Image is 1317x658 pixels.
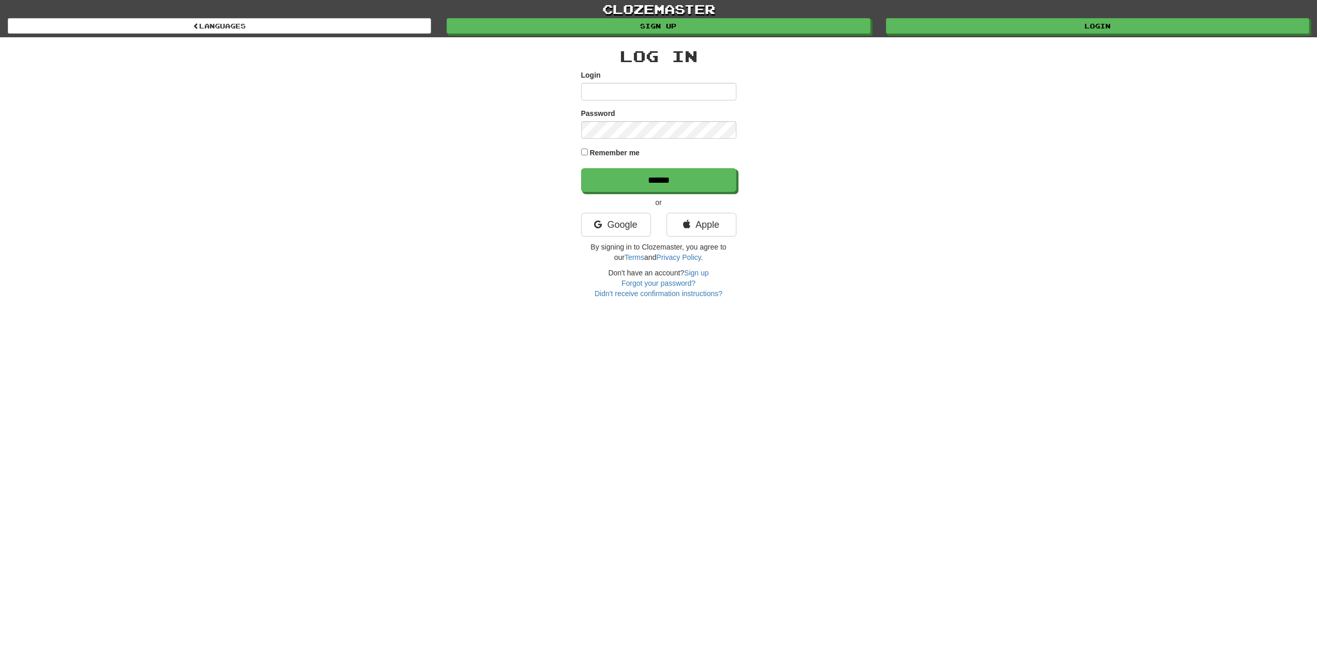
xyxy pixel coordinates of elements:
a: Sign up [684,269,708,277]
a: Didn't receive confirmation instructions? [595,289,722,298]
a: Apple [667,213,736,237]
a: Forgot your password? [621,279,696,287]
a: Languages [8,18,431,34]
a: Login [886,18,1309,34]
div: Don't have an account? [581,268,736,299]
p: or [581,197,736,208]
h2: Log In [581,48,736,65]
label: Password [581,108,615,119]
label: Remember me [589,148,640,158]
a: Privacy Policy [656,253,701,261]
p: By signing in to Clozemaster, you agree to our and . [581,242,736,262]
a: Sign up [447,18,870,34]
a: Terms [625,253,644,261]
label: Login [581,70,601,80]
a: Google [581,213,651,237]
